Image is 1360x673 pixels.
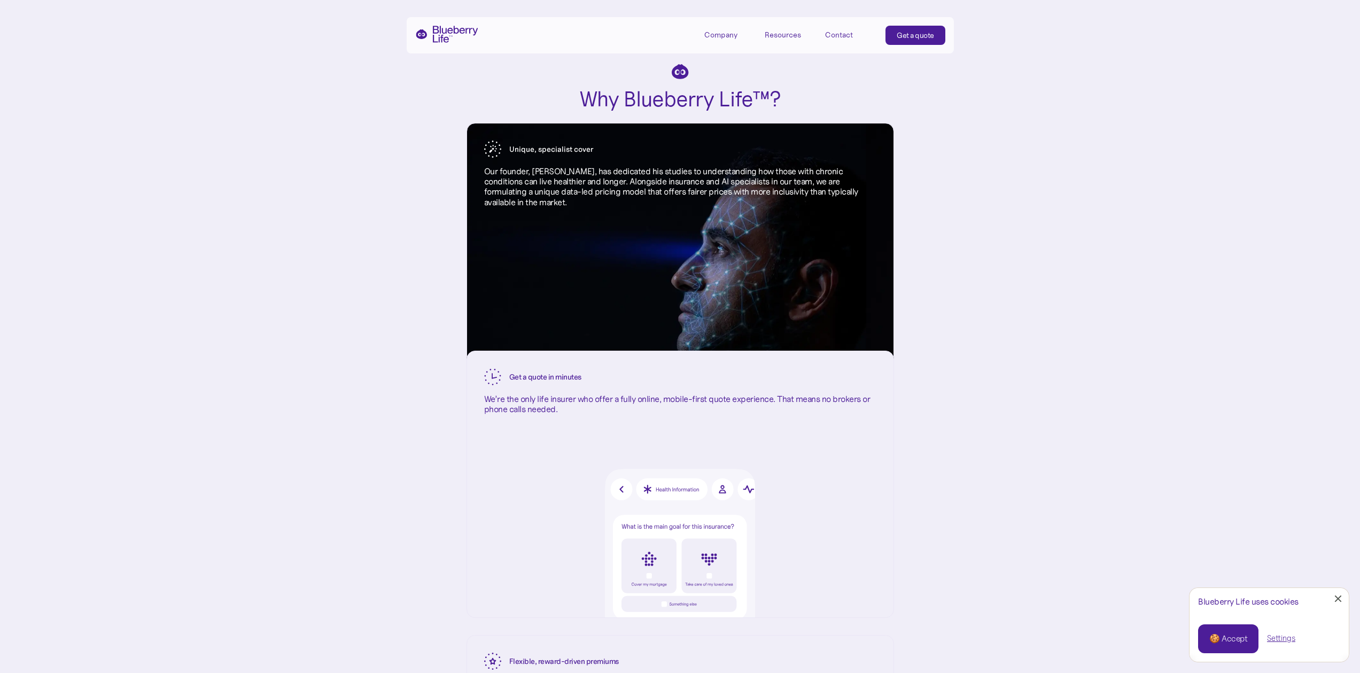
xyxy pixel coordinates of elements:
a: Get a quote [885,26,945,45]
div: Company [704,30,737,40]
div: Flexible, reward-driven premiums [509,657,619,666]
div: Unique, specialist cover [509,145,593,154]
div: Blueberry Life uses cookies [1198,597,1340,607]
p: Our founder, [PERSON_NAME], has dedicated his studies to understanding how those with chronic con... [484,166,876,207]
div: Contact [825,30,853,40]
div: Company [704,26,752,43]
a: Close Cookie Popup [1327,588,1349,609]
div: Get a quote [897,30,934,41]
div: 🍪 Accept [1209,633,1247,645]
a: Settings [1267,633,1295,644]
div: Get a quote in minutes [509,373,581,382]
p: We’re the only life insurer who offer a fully online, mobile-first quote experience. That means n... [484,394,876,414]
a: home [415,26,478,43]
div: Resources [765,30,801,40]
a: Contact [825,26,873,43]
div: Resources [765,26,813,43]
a: 🍪 Accept [1198,624,1258,653]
